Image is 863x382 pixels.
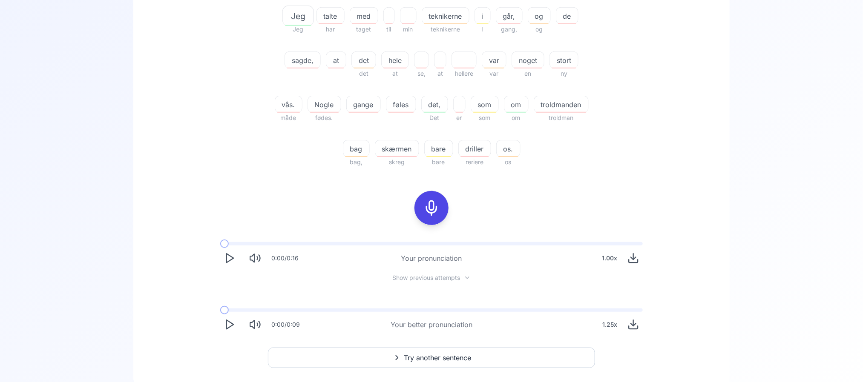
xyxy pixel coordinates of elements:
[414,68,429,79] span: se,
[268,348,595,368] button: Try another sentence
[386,274,478,281] button: Show previous attempts
[326,55,346,66] span: at
[550,55,578,66] span: stort
[424,140,453,157] button: bare
[386,96,416,113] button: føles
[496,24,523,34] span: gang,
[475,7,491,24] button: i
[383,24,395,34] span: til
[404,353,471,363] span: Try another sentence
[458,140,491,157] button: driller
[283,10,314,22] span: Jeg
[512,68,544,79] span: en
[421,96,448,113] button: det,
[512,55,544,66] span: noget
[624,315,643,334] button: Download audio
[381,68,409,79] span: at
[496,140,521,157] button: os.
[285,7,311,24] button: Jeg
[504,113,529,123] span: om
[386,100,416,110] span: føles
[351,68,376,79] span: det
[285,55,320,66] span: sagde,
[422,24,469,34] span: teknikerne
[599,316,621,333] div: 1.25 x
[471,113,499,123] span: som
[534,100,588,110] span: troldmanden
[220,249,239,268] button: Play
[375,144,419,154] span: skærmen
[220,315,239,334] button: Play
[475,11,490,21] span: i
[528,7,551,24] button: og
[391,319,472,330] div: Your better pronunciation
[598,250,621,267] div: 1.00 x
[343,157,370,167] span: bag,
[317,11,344,21] span: talte
[285,51,321,68] button: sagde,
[496,157,521,167] span: os
[504,96,529,113] button: om
[424,157,453,167] span: bare
[271,320,300,329] div: 0:00 / 0:09
[452,68,477,79] span: hellere
[556,7,578,24] button: de
[271,254,299,262] div: 0:00 / 0:16
[393,274,460,282] span: Show previous attempts
[497,144,520,154] span: os.
[556,11,578,21] span: de
[422,11,469,21] span: teknikerne
[512,51,544,68] button: noget
[422,7,469,24] button: teknikerne
[285,24,311,34] span: Jeg
[343,144,369,154] span: bag
[275,100,302,110] span: vås.
[458,157,491,167] span: reriere
[528,11,550,21] span: og
[352,55,376,66] span: det
[381,51,409,68] button: hele
[275,96,302,113] button: vås.
[482,51,506,68] button: var
[434,68,446,79] span: at
[471,100,498,110] span: som
[350,7,378,24] button: med
[549,51,578,68] button: stort
[549,68,578,79] span: ny
[308,96,341,113] button: Nogle
[347,100,380,110] span: gange
[308,100,341,110] span: Nogle
[421,113,448,123] span: Det
[401,253,462,263] div: Your pronunciation
[375,157,419,167] span: skreg
[326,51,346,68] button: at
[316,24,345,34] span: har
[382,55,408,66] span: hele
[346,96,381,113] button: gange
[534,113,589,123] span: troldman
[400,24,417,34] span: min
[471,96,499,113] button: som
[534,96,589,113] button: troldmanden
[422,100,448,110] span: det,
[308,113,341,123] span: fødes.
[350,11,378,21] span: med
[343,140,370,157] button: bag
[375,140,419,157] button: skærmen
[459,144,491,154] span: driller
[482,68,506,79] span: var
[453,113,466,123] span: er
[496,11,522,21] span: går,
[425,144,453,154] span: bare
[351,51,376,68] button: det
[316,7,345,24] button: talte
[504,100,528,110] span: om
[350,24,378,34] span: taget
[624,249,643,268] button: Download audio
[528,24,551,34] span: og
[246,249,265,268] button: Mute
[475,24,491,34] span: I
[275,113,302,123] span: måde
[482,55,506,66] span: var
[246,315,265,334] button: Mute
